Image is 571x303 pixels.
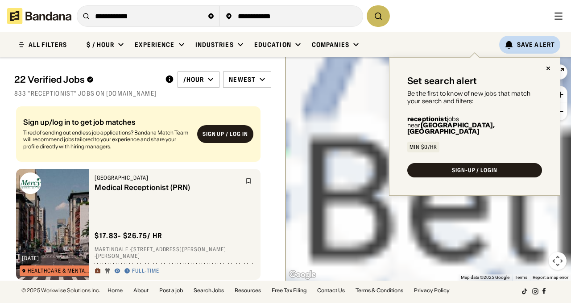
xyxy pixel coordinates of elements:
[229,76,256,84] div: Newest
[407,115,447,123] b: receptionist
[515,275,527,280] a: Terms (opens in new tab)
[312,41,349,49] div: Companies
[159,288,183,293] a: Post a job
[132,268,159,275] div: Full-time
[410,144,437,150] div: Min $0/hr
[407,121,495,135] b: [GEOGRAPHIC_DATA], [GEOGRAPHIC_DATA]
[203,131,248,138] div: Sign up / Log in
[272,288,306,293] a: Free Tax Filing
[133,288,149,293] a: About
[194,288,224,293] a: Search Jobs
[20,173,41,194] img: Mercy Medical Center logo
[14,89,271,97] div: 833 "Receptionist" jobs on [DOMAIN_NAME]
[461,275,509,280] span: Map data ©2025 Google
[407,90,542,105] div: Be the first to know of new jobs that match your search and filters:
[23,129,190,150] div: Tired of sending out endless job applications? Bandana Match Team will recommend jobs tailored to...
[235,288,261,293] a: Resources
[533,275,568,280] a: Report a map error
[7,8,71,24] img: Bandana logotype
[356,288,403,293] a: Terms & Conditions
[23,118,190,126] div: Sign up/log in to get job matches
[195,41,234,49] div: Industries
[317,288,345,293] a: Contact Us
[414,288,450,293] a: Privacy Policy
[108,288,123,293] a: Home
[95,231,162,240] div: $ 17.83 - $26.75 / hr
[95,174,240,181] div: [GEOGRAPHIC_DATA]
[29,42,67,48] div: ALL FILTERS
[21,288,100,293] div: © 2025 Workwise Solutions Inc.
[95,183,240,192] div: Medical Receptionist (PRN)
[517,41,555,49] div: Save Alert
[183,76,204,84] div: /hour
[288,269,317,281] img: Google
[87,41,114,49] div: $ / hour
[452,168,497,173] div: SIGN-UP / LOGIN
[14,103,271,281] div: grid
[549,252,567,270] button: Map camera controls
[254,41,291,49] div: Education
[14,74,158,85] div: 22 Verified Jobs
[135,41,174,49] div: Experience
[288,269,317,281] a: Open this area in Google Maps (opens a new window)
[407,76,477,86] div: Set search alert
[407,116,542,135] div: jobs near
[28,268,91,274] div: Healthcare & Mental Health
[22,256,39,261] div: [DATE]
[95,246,255,260] div: Martindale · [STREET_ADDRESS][PERSON_NAME] · [PERSON_NAME]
